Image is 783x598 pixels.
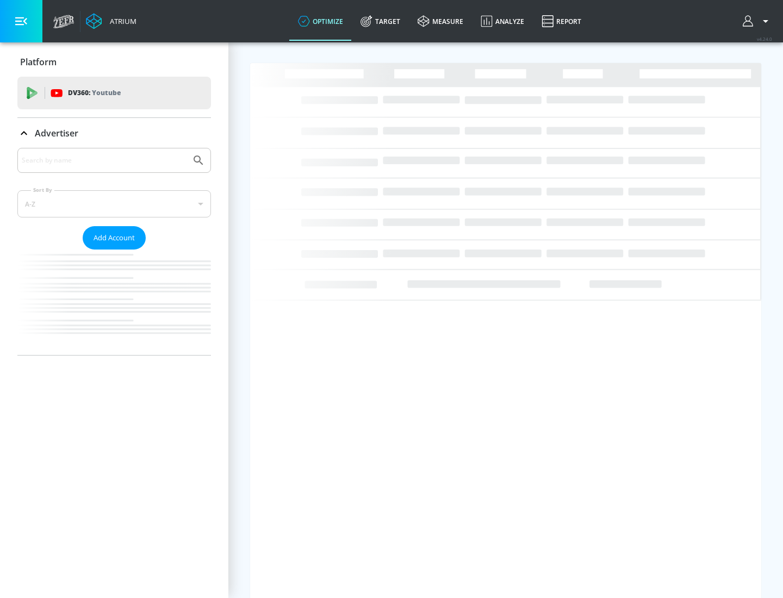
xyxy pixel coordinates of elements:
a: Analyze [472,2,533,41]
a: measure [409,2,472,41]
a: Atrium [86,13,136,29]
label: Sort By [31,186,54,194]
span: v 4.24.0 [757,36,772,42]
div: Advertiser [17,118,211,148]
a: Report [533,2,590,41]
p: Platform [20,56,57,68]
a: Target [352,2,409,41]
nav: list of Advertiser [17,250,211,355]
span: Add Account [94,232,135,244]
div: A-Z [17,190,211,217]
div: Platform [17,47,211,77]
button: Add Account [83,226,146,250]
p: Youtube [92,87,121,98]
div: DV360: Youtube [17,77,211,109]
div: Advertiser [17,148,211,355]
a: optimize [289,2,352,41]
p: DV360: [68,87,121,99]
div: Atrium [105,16,136,26]
p: Advertiser [35,127,78,139]
input: Search by name [22,153,187,167]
